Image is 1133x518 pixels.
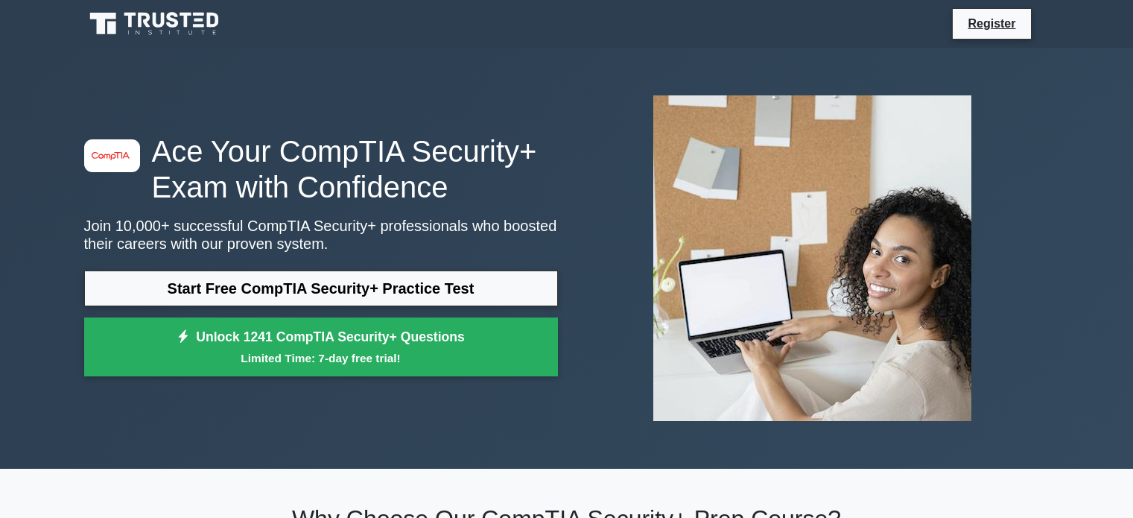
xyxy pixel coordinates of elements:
[959,14,1024,33] a: Register
[103,350,539,367] small: Limited Time: 7-day free trial!
[84,271,558,306] a: Start Free CompTIA Security+ Practice Test
[84,318,558,377] a: Unlock 1241 CompTIA Security+ QuestionsLimited Time: 7-day free trial!
[84,217,558,253] p: Join 10,000+ successful CompTIA Security+ professionals who boosted their careers with our proven...
[84,133,558,205] h1: Ace Your CompTIA Security+ Exam with Confidence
